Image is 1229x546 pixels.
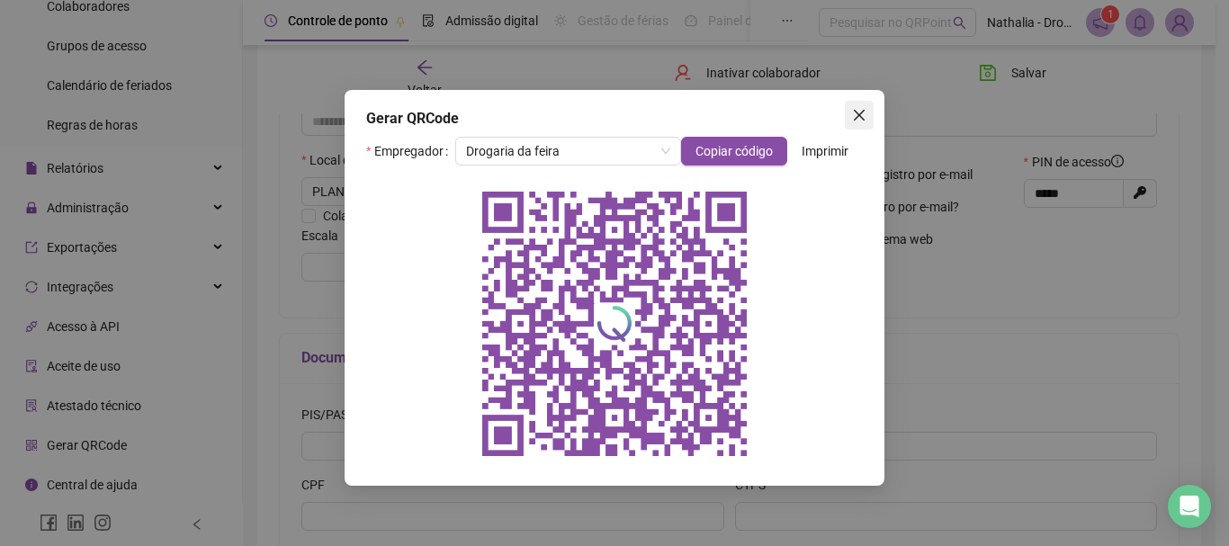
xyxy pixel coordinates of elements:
[466,138,670,165] span: Drogaria da feira
[366,137,455,166] label: Empregador
[787,137,863,166] button: Imprimir
[802,141,848,161] span: Imprimir
[681,137,787,166] button: Copiar código
[845,101,874,130] button: Close
[1168,485,1211,528] div: Open Intercom Messenger
[695,141,773,161] span: Copiar código
[366,108,863,130] div: Gerar QRCode
[852,108,866,122] span: close
[471,180,758,468] img: qrcode do empregador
